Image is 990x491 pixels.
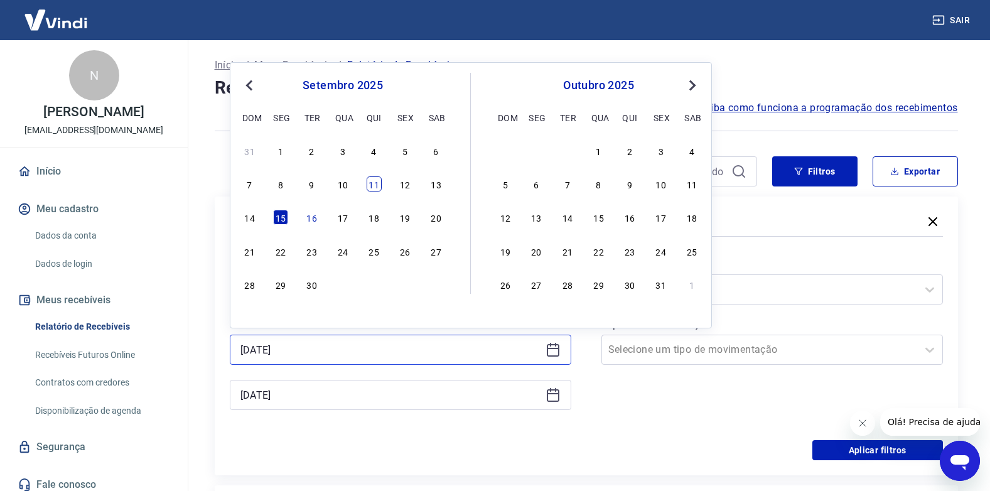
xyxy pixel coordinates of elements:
[429,277,444,292] div: Choose sábado, 4 de outubro de 2025
[335,277,350,292] div: Choose quarta-feira, 1 de outubro de 2025
[273,210,288,225] div: Choose segunda-feira, 15 de setembro de 2025
[873,156,958,186] button: Exportar
[772,156,858,186] button: Filtros
[591,277,606,292] div: Choose quarta-feira, 29 de outubro de 2025
[273,110,288,125] div: seg
[347,58,455,73] p: Relatório de Recebíveis
[529,110,544,125] div: seg
[30,314,173,340] a: Relatório de Recebíveis
[684,176,699,192] div: Choose sábado, 11 de outubro de 2025
[684,110,699,125] div: sab
[498,176,513,192] div: Choose domingo, 5 de outubro de 2025
[254,58,332,73] a: Meus Recebíveis
[429,143,444,158] div: Choose sábado, 6 de setembro de 2025
[240,78,445,93] div: setembro 2025
[242,143,257,158] div: Choose domingo, 31 de agosto de 2025
[15,158,173,185] a: Início
[622,110,637,125] div: qui
[560,176,575,192] div: Choose terça-feira, 7 de outubro de 2025
[397,176,412,192] div: Choose sexta-feira, 12 de setembro de 2025
[591,176,606,192] div: Choose quarta-feira, 8 de outubro de 2025
[304,277,320,292] div: Choose terça-feira, 30 de setembro de 2025
[367,210,382,225] div: Choose quinta-feira, 18 de setembro de 2025
[560,244,575,259] div: Choose terça-feira, 21 de outubro de 2025
[337,58,342,73] p: /
[498,210,513,225] div: Choose domingo, 12 de outubro de 2025
[335,143,350,158] div: Choose quarta-feira, 3 de setembro de 2025
[850,411,875,436] iframe: Fechar mensagem
[215,75,958,100] h4: Relatório de Recebíveis
[367,143,382,158] div: Choose quinta-feira, 4 de setembro de 2025
[273,176,288,192] div: Choose segunda-feira, 8 de setembro de 2025
[43,105,144,119] p: [PERSON_NAME]
[622,244,637,259] div: Choose quinta-feira, 23 de outubro de 2025
[622,176,637,192] div: Choose quinta-feira, 9 de outubro de 2025
[367,176,382,192] div: Choose quinta-feira, 11 de setembro de 2025
[684,143,699,158] div: Choose sábado, 4 de outubro de 2025
[654,110,669,125] div: sex
[397,210,412,225] div: Choose sexta-feira, 19 de setembro de 2025
[273,277,288,292] div: Choose segunda-feira, 29 de setembro de 2025
[24,124,163,137] p: [EMAIL_ADDRESS][DOMAIN_NAME]
[560,277,575,292] div: Choose terça-feira, 28 de outubro de 2025
[15,1,97,39] img: Vindi
[496,78,701,93] div: outubro 2025
[560,143,575,158] div: Choose terça-feira, 30 de setembro de 2025
[429,176,444,192] div: Choose sábado, 13 de setembro de 2025
[335,110,350,125] div: qua
[699,100,958,116] a: Saiba como funciona a programação dos recebimentos
[654,176,669,192] div: Choose sexta-feira, 10 de outubro de 2025
[429,244,444,259] div: Choose sábado, 27 de setembro de 2025
[397,244,412,259] div: Choose sexta-feira, 26 de setembro de 2025
[591,110,606,125] div: qua
[304,244,320,259] div: Choose terça-feira, 23 de setembro de 2025
[684,210,699,225] div: Choose sábado, 18 de outubro de 2025
[30,223,173,249] a: Dados da conta
[622,277,637,292] div: Choose quinta-feira, 30 de outubro de 2025
[367,110,382,125] div: qui
[397,143,412,158] div: Choose sexta-feira, 5 de setembro de 2025
[604,317,940,332] label: Tipo de Movimentação
[880,408,980,436] iframe: Mensagem da empresa
[304,110,320,125] div: ter
[15,195,173,223] button: Meu cadastro
[529,277,544,292] div: Choose segunda-feira, 27 de outubro de 2025
[240,141,445,293] div: month 2025-09
[560,210,575,225] div: Choose terça-feira, 14 de outubro de 2025
[654,277,669,292] div: Choose sexta-feira, 31 de outubro de 2025
[529,143,544,158] div: Choose segunda-feira, 29 de setembro de 2025
[30,370,173,396] a: Contratos com credores
[654,210,669,225] div: Choose sexta-feira, 17 de outubro de 2025
[812,440,943,460] button: Aplicar filtros
[242,78,257,93] button: Previous Month
[591,210,606,225] div: Choose quarta-feira, 15 de outubro de 2025
[215,58,240,73] a: Início
[15,433,173,461] a: Segurança
[304,210,320,225] div: Choose terça-feira, 16 de setembro de 2025
[245,58,249,73] p: /
[498,143,513,158] div: Choose domingo, 28 de setembro de 2025
[622,143,637,158] div: Choose quinta-feira, 2 de outubro de 2025
[529,244,544,259] div: Choose segunda-feira, 20 de outubro de 2025
[242,210,257,225] div: Choose domingo, 14 de setembro de 2025
[30,398,173,424] a: Disponibilização de agenda
[684,277,699,292] div: Choose sábado, 1 de novembro de 2025
[8,9,105,19] span: Olá! Precisa de ajuda?
[69,50,119,100] div: N
[242,176,257,192] div: Choose domingo, 7 de setembro de 2025
[684,244,699,259] div: Choose sábado, 25 de outubro de 2025
[930,9,975,32] button: Sair
[498,277,513,292] div: Choose domingo, 26 de outubro de 2025
[622,210,637,225] div: Choose quinta-feira, 16 de outubro de 2025
[242,244,257,259] div: Choose domingo, 21 de setembro de 2025
[367,244,382,259] div: Choose quinta-feira, 25 de setembro de 2025
[335,176,350,192] div: Choose quarta-feira, 10 de setembro de 2025
[335,244,350,259] div: Choose quarta-feira, 24 de setembro de 2025
[397,110,412,125] div: sex
[496,141,701,293] div: month 2025-10
[498,244,513,259] div: Choose domingo, 19 de outubro de 2025
[429,110,444,125] div: sab
[30,251,173,277] a: Dados de login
